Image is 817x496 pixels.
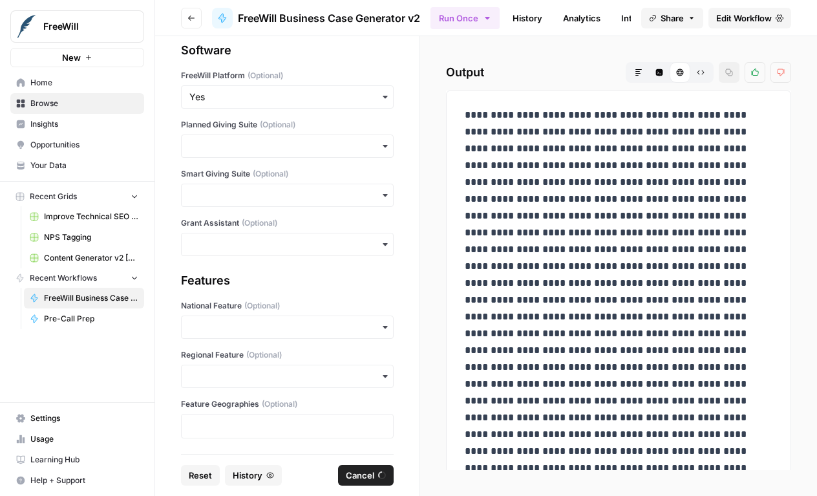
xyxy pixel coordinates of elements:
[10,187,144,206] button: Recent Grids
[246,349,282,361] span: (Optional)
[24,227,144,248] a: NPS Tagging
[10,93,144,114] a: Browse
[44,313,138,325] span: Pre-Call Prep
[212,8,420,28] a: FreeWill Business Case Generator v2
[346,469,374,482] span: Cancel
[181,168,394,180] label: Smart Giving Suite
[30,77,138,89] span: Home
[555,8,608,28] a: Analytics
[181,300,394,312] label: National Feature
[30,139,138,151] span: Opportunities
[30,118,138,130] span: Insights
[10,114,144,135] a: Insights
[708,8,791,28] a: Edit Workflow
[10,470,144,491] button: Help + Support
[181,119,394,131] label: Planned Giving Suite
[30,160,138,171] span: Your Data
[262,398,297,410] span: (Optional)
[189,91,385,103] input: Yes
[181,41,394,59] div: Software
[430,7,500,29] button: Run Once
[181,398,394,410] label: Feature Geographies
[10,72,144,93] a: Home
[181,272,394,290] div: Features
[30,475,138,486] span: Help + Support
[716,12,772,25] span: Edit Workflow
[244,300,280,312] span: (Optional)
[10,155,144,176] a: Your Data
[181,465,220,486] button: Reset
[43,20,122,33] span: FreeWill
[260,119,295,131] span: (Optional)
[30,454,138,466] span: Learning Hub
[225,465,282,486] button: History
[24,206,144,227] a: Improve Technical SEO for Page
[233,469,262,482] span: History
[661,12,684,25] span: Share
[613,8,666,28] a: Integrate
[248,70,283,81] span: (Optional)
[44,211,138,222] span: Improve Technical SEO for Page
[30,191,77,202] span: Recent Grids
[10,135,144,155] a: Opportunities
[30,413,138,424] span: Settings
[10,449,144,470] a: Learning Hub
[44,252,138,264] span: Content Generator v2 [DRAFT] Test
[10,10,144,43] button: Workspace: FreeWill
[446,62,791,83] h2: Output
[181,217,394,229] label: Grant Assistant
[24,308,144,329] a: Pre-Call Prep
[10,408,144,429] a: Settings
[62,51,81,64] span: New
[505,8,550,28] a: History
[10,268,144,288] button: Recent Workflows
[242,217,277,229] span: (Optional)
[24,248,144,268] a: Content Generator v2 [DRAFT] Test
[30,433,138,445] span: Usage
[15,15,38,38] img: FreeWill Logo
[181,70,394,81] label: FreeWill Platform
[641,8,703,28] button: Share
[30,98,138,109] span: Browse
[24,288,144,308] a: FreeWill Business Case Generator v2
[44,292,138,304] span: FreeWill Business Case Generator v2
[338,465,394,486] button: Cancel
[181,349,394,361] label: Regional Feature
[238,10,420,26] span: FreeWill Business Case Generator v2
[253,168,288,180] span: (Optional)
[189,469,212,482] span: Reset
[44,232,138,243] span: NPS Tagging
[10,48,144,67] button: New
[10,429,144,449] a: Usage
[30,272,97,284] span: Recent Workflows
